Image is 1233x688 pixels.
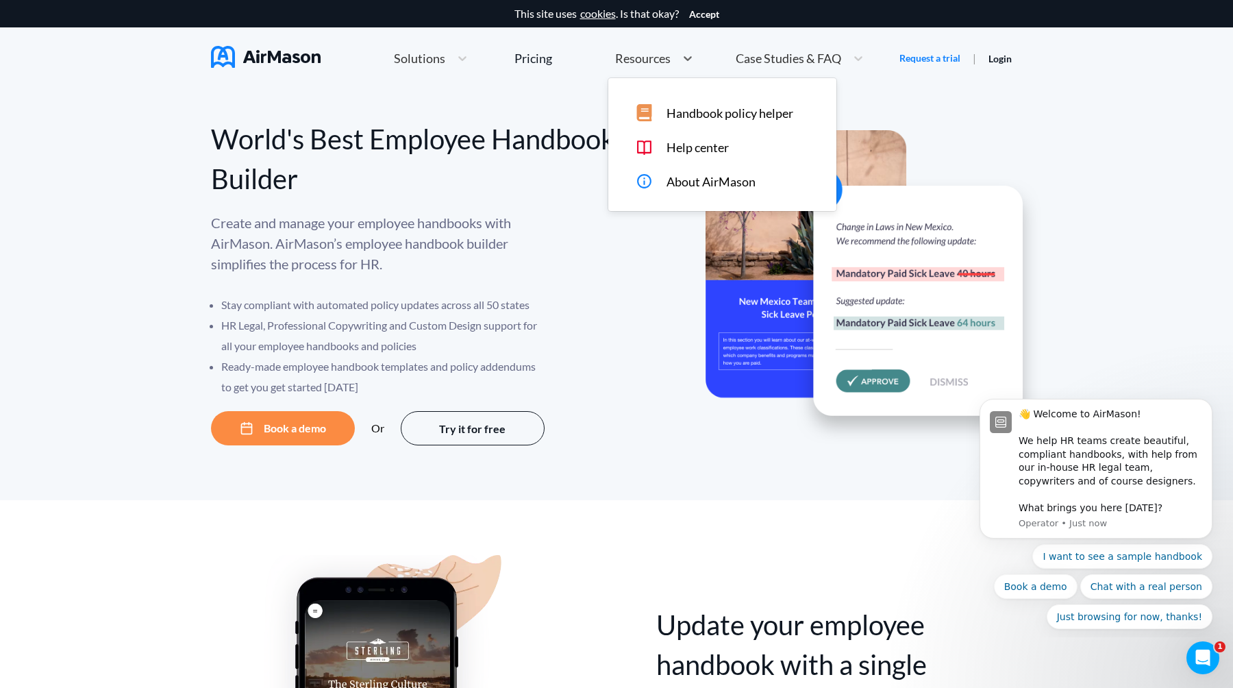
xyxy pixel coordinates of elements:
[371,422,384,434] div: Or
[28,232,246,246] div: Book a demo with us
[27,121,247,144] p: How can we help?
[221,356,547,397] li: Ready-made employee handbook templates and policy addendums to get you get started [DATE]
[973,51,976,64] span: |
[667,106,793,121] span: Handbook policy helper
[1215,641,1225,652] span: 1
[236,22,260,47] div: Close
[580,8,616,20] a: cookies
[160,22,188,49] img: Profile image for Ulysses
[186,22,214,49] img: Profile image for Liam
[28,173,229,187] div: Send us a message
[689,9,719,20] button: Accept cookies
[28,187,229,201] div: We'll be back online [DATE]
[211,212,547,274] p: Create and manage your employee handbooks with AirMason. AirMason’s employee handbook builder sim...
[615,52,671,64] span: Resources
[217,462,239,471] span: Help
[211,46,321,68] img: AirMason Logo
[91,428,182,482] button: Messages
[1186,641,1219,674] iframe: Intercom live chat
[14,161,260,213] div: Send us a messageWe'll be back online [DATE]
[514,46,552,71] a: Pricing
[706,130,1041,445] img: hero-banner
[514,52,552,64] div: Pricing
[988,53,1012,64] a: Login
[221,315,547,356] li: HR Legal, Professional Copywriting and Custom Design support for all your employee handbooks and ...
[211,411,355,445] button: Book a demo
[134,22,162,49] img: Profile image for Rose
[30,462,61,471] span: Home
[211,119,617,199] div: World's Best Employee Handbook Builder
[221,295,547,315] li: Stay compliant with automated policy updates across all 50 states
[183,428,274,482] button: Help
[28,251,246,279] button: Find a time
[959,386,1233,637] iframe: Intercom notifications message
[667,175,756,189] span: About AirMason
[401,411,545,445] button: Try it for free
[27,32,98,42] img: logo
[394,52,445,64] span: Solutions
[667,140,729,155] span: Help center
[27,97,247,121] p: Hi there 👋
[114,462,161,471] span: Messages
[736,52,841,64] span: Case Studies & FAQ
[899,51,960,65] a: Request a trial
